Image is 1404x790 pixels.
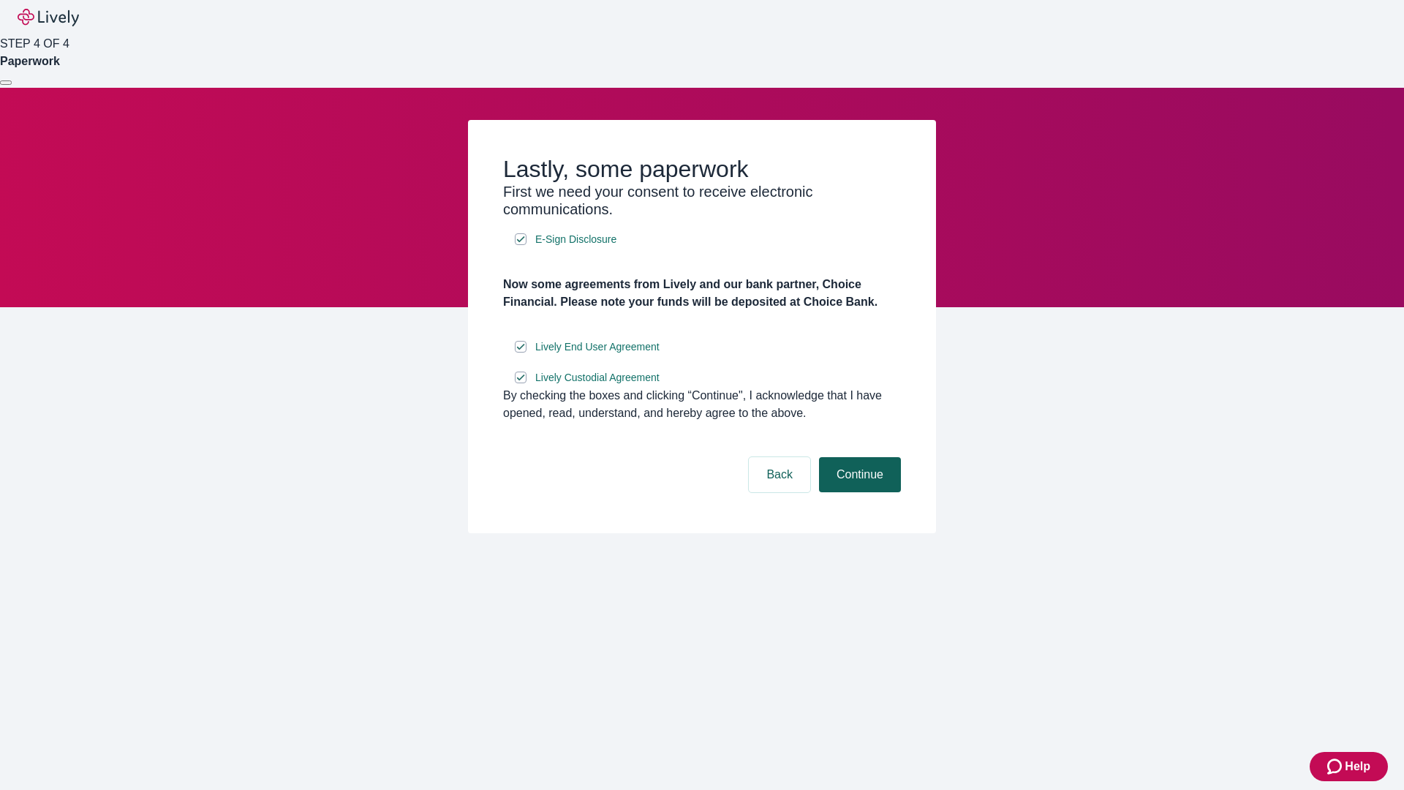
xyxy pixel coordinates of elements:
h3: First we need your consent to receive electronic communications. [503,183,901,218]
span: Lively Custodial Agreement [535,370,660,385]
div: By checking the boxes and clicking “Continue", I acknowledge that I have opened, read, understand... [503,387,901,422]
a: e-sign disclosure document [532,230,619,249]
h2: Lastly, some paperwork [503,155,901,183]
h4: Now some agreements from Lively and our bank partner, Choice Financial. Please note your funds wi... [503,276,901,311]
span: E-Sign Disclosure [535,232,616,247]
span: Help [1345,758,1370,775]
button: Continue [819,457,901,492]
img: Lively [18,9,79,26]
svg: Zendesk support icon [1327,758,1345,775]
button: Zendesk support iconHelp [1310,752,1388,781]
span: Lively End User Agreement [535,339,660,355]
a: e-sign disclosure document [532,338,663,356]
button: Back [749,457,810,492]
a: e-sign disclosure document [532,369,663,387]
